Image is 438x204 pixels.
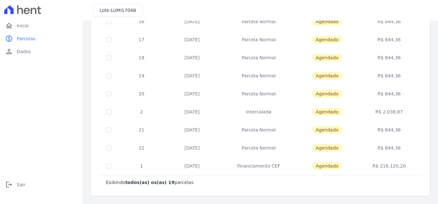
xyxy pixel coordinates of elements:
[357,67,421,85] td: R$ 844,36
[5,35,13,43] i: paid
[17,23,29,29] span: Início
[119,157,164,175] td: 1
[312,72,342,80] span: Agendado
[17,181,25,188] span: Sair
[220,121,297,139] td: Parcela Normal
[119,13,164,31] td: 16
[5,48,13,55] i: person
[125,180,175,185] b: todos(as) os(as) 19
[312,90,342,98] span: Agendado
[164,157,220,175] td: [DATE]
[357,49,421,67] td: R$ 844,36
[5,22,13,30] i: home
[357,85,421,103] td: R$ 844,36
[119,121,164,139] td: 21
[100,7,136,14] h3: Lote:
[119,85,164,103] td: 20
[312,54,342,62] span: Agendado
[357,103,421,121] td: R$ 2.038,87
[312,126,342,134] span: Agendado
[220,13,297,31] td: Parcela Normal
[119,31,164,49] td: 17
[164,49,220,67] td: [DATE]
[312,108,342,116] span: Agendado
[119,49,164,67] td: 18
[164,85,220,103] td: [DATE]
[164,103,220,121] td: [DATE]
[312,144,342,152] span: Agendado
[164,121,220,139] td: [DATE]
[3,45,80,58] a: personDados
[220,103,297,121] td: Intercalada
[3,32,80,45] a: paidParcelas
[5,181,13,189] i: logout
[312,36,342,44] span: Agendado
[220,31,297,49] td: Parcela Normal
[220,49,297,67] td: Parcela Normal
[3,178,80,191] a: logoutSair
[119,103,164,121] td: 2
[312,162,342,170] span: Agendado
[119,67,164,85] td: 19
[357,139,421,157] td: R$ 844,36
[220,85,297,103] td: Parcela Normal
[220,67,297,85] td: Parcela Normal
[17,35,35,42] span: Parcelas
[111,8,136,13] span: LUMI1704B
[312,18,342,25] span: Agendado
[164,139,220,157] td: [DATE]
[164,31,220,49] td: [DATE]
[17,48,31,55] span: Dados
[164,67,220,85] td: [DATE]
[3,19,80,32] a: homeInício
[106,179,194,186] p: Exibindo parcelas
[220,139,297,157] td: Parcela Normal
[164,13,220,31] td: [DATE]
[357,31,421,49] td: R$ 844,36
[357,121,421,139] td: R$ 844,36
[119,139,164,157] td: 22
[357,13,421,31] td: R$ 844,36
[357,157,421,175] td: R$ 216.120,20
[220,157,297,175] td: Financiamento CEF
